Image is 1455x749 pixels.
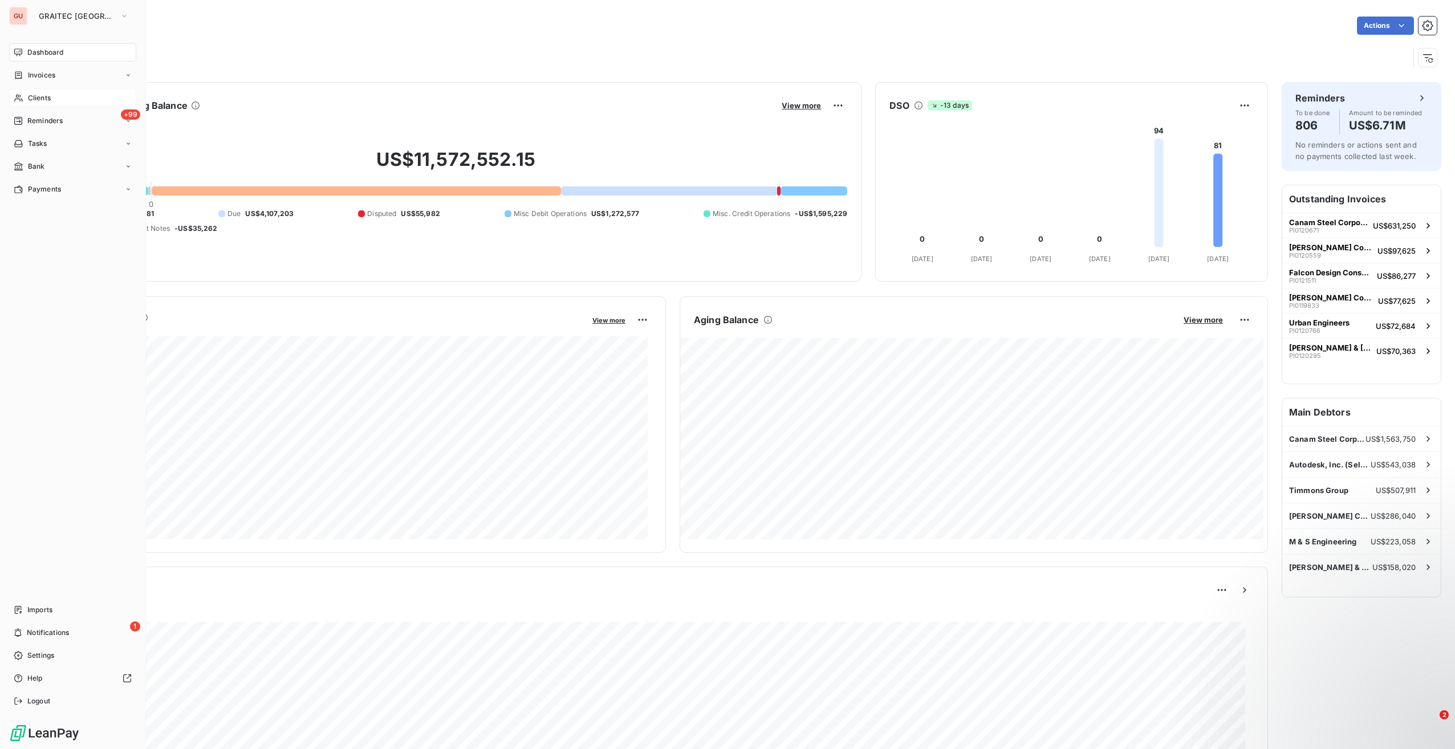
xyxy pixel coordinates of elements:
span: View more [1184,315,1223,324]
span: Help [27,673,43,683]
tspan: [DATE] [1208,255,1229,263]
span: US$4,107,203 [245,209,294,219]
span: View more [782,101,821,110]
span: [PERSON_NAME] Construction [1289,243,1373,252]
span: PI0120295 [1289,352,1321,359]
tspan: [DATE] [1030,255,1052,263]
span: 2 [1440,710,1449,719]
tspan: [DATE] [1148,255,1170,263]
span: US$631,250 [1373,221,1416,230]
tspan: [DATE] [912,255,933,263]
span: [PERSON_NAME] & [PERSON_NAME] Construction [1289,563,1372,572]
h6: Reminders [1295,91,1345,105]
button: View more [1180,315,1226,325]
button: Actions [1357,17,1414,35]
h6: Main Debtors [1282,398,1441,426]
span: Imports [27,605,52,615]
button: Urban EngineersPI0120766US$72,684 [1282,313,1441,338]
h4: 806 [1295,116,1330,135]
span: US$507,911 [1376,486,1416,495]
span: US$77,625 [1378,296,1416,306]
span: Canam Steel Corporation ([GEOGRAPHIC_DATA]) [1289,218,1368,227]
span: Misc. Credit Operations [713,209,790,219]
span: Disputed [367,209,396,219]
iframe: Intercom live chat [1416,710,1444,738]
span: Notifications [27,628,69,638]
span: Monthly Revenue [64,324,584,336]
h2: US$11,572,552.15 [64,148,847,182]
span: US$223,058 [1371,537,1416,546]
span: View more [592,316,625,324]
span: US$1,563,750 [1365,434,1416,443]
button: [PERSON_NAME] ConstructionPI0119833US$77,625 [1282,288,1441,313]
span: US$97,625 [1377,246,1416,255]
span: Falcon Design Consultants [1289,268,1372,277]
span: PI0120559 [1289,252,1321,259]
span: Clients [28,93,51,103]
span: [PERSON_NAME] Construction [1289,293,1373,302]
span: Urban Engineers [1289,318,1350,327]
span: -13 days [928,100,972,111]
span: PI0120766 [1289,327,1320,334]
span: Payments [28,184,61,194]
h6: Aging Balance [694,313,759,327]
span: Amount to be reminded [1349,109,1423,116]
button: Falcon Design ConsultantsPI0121511US$86,277 [1282,263,1441,288]
div: GU [9,7,27,25]
span: Reminders [27,116,63,126]
button: [PERSON_NAME] & [PERSON_NAME] ConstructionPI0120295US$70,363 [1282,338,1441,363]
span: US$70,363 [1376,347,1416,356]
a: Help [9,669,136,687]
span: US$286,040 [1371,511,1416,520]
span: Timmons Group [1289,486,1348,495]
span: Bank [28,161,45,172]
span: Invoices [28,70,55,80]
button: View more [589,315,629,325]
span: PI0121511 [1289,277,1316,284]
span: US$1,272,577 [591,209,639,219]
span: [PERSON_NAME] Construction [1289,511,1371,520]
tspan: [DATE] [971,255,993,263]
h6: Outstanding Invoices [1282,185,1441,213]
button: Canam Steel Corporation ([GEOGRAPHIC_DATA])PI0120671US$631,250 [1282,213,1441,238]
span: -US$35,262 [174,223,218,234]
span: To be done [1295,109,1330,116]
span: Autodesk, Inc. (Self Bill) [1289,460,1371,469]
h6: DSO [889,99,909,112]
span: M & S Engineering [1289,537,1357,546]
span: US$55,982 [401,209,440,219]
span: +99 [121,109,140,120]
button: [PERSON_NAME] ConstructionPI0120559US$97,625 [1282,238,1441,263]
span: GRAITEC [GEOGRAPHIC_DATA] [39,11,115,21]
span: -US$1,595,229 [795,209,847,219]
span: [PERSON_NAME] & [PERSON_NAME] Construction [1289,343,1372,352]
span: Canam Steel Corporation ([GEOGRAPHIC_DATA]) [1289,434,1365,443]
span: US$72,684 [1376,321,1416,331]
span: PI0119833 [1289,302,1319,309]
span: Due [227,209,241,219]
span: US$543,038 [1371,460,1416,469]
button: View more [778,100,824,111]
span: Tasks [28,139,47,149]
span: US$86,277 [1377,271,1416,280]
span: Misc Debit Operations [514,209,587,219]
span: Dashboard [27,47,63,58]
span: US$158,020 [1372,563,1416,572]
span: No reminders or actions sent and no payments collected last week. [1295,140,1417,161]
h4: US$6.71M [1349,116,1423,135]
span: Settings [27,650,54,661]
span: 0 [149,200,153,209]
span: Logout [27,696,50,706]
iframe: Intercom notifications message [1227,638,1455,718]
span: 1 [130,621,140,632]
img: Logo LeanPay [9,724,80,742]
tspan: [DATE] [1089,255,1111,263]
span: PI0120671 [1289,227,1319,234]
